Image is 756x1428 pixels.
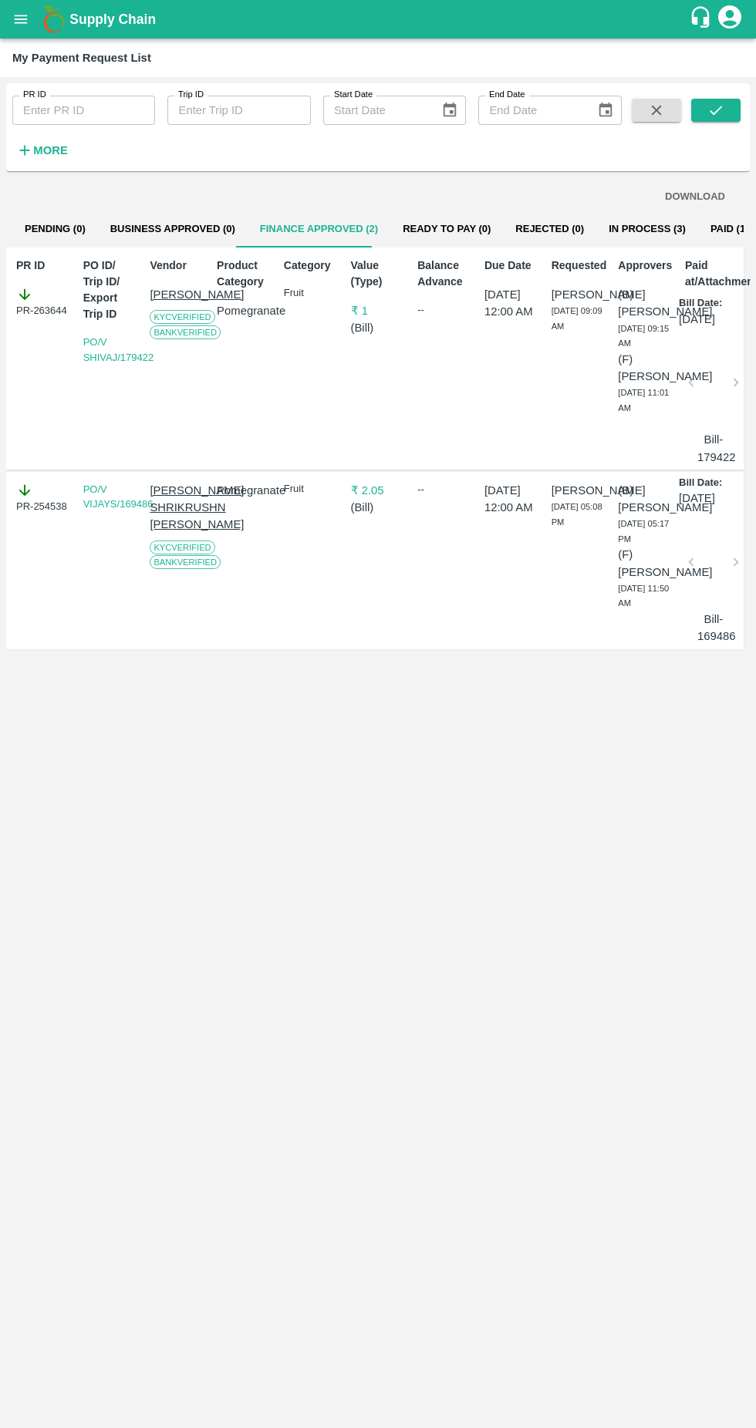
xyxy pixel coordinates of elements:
p: Product Category [217,258,272,290]
p: ₹ 2.05 [351,482,406,499]
p: (F) [PERSON_NAME] [618,351,673,386]
p: ( Bill ) [351,319,406,336]
p: [PERSON_NAME] [150,286,204,303]
p: Approvers [618,258,673,274]
input: Start Date [323,96,429,125]
span: [DATE] 09:09 AM [552,306,602,331]
label: Start Date [334,89,373,101]
p: (F) [PERSON_NAME] [618,546,673,581]
button: Choose date [591,96,620,125]
p: [DATE] [679,490,715,507]
span: Bank Verified [150,325,221,339]
p: Pomegranate [217,302,272,319]
p: Bill Date: [679,476,722,490]
p: Pomegranate [217,482,272,499]
span: KYC Verified [150,310,214,324]
button: In Process (3) [596,210,698,248]
p: Paid at/Attachments [685,258,740,290]
p: ( Bill ) [351,499,406,516]
img: logo [39,4,69,35]
input: Enter PR ID [12,96,155,125]
span: [DATE] 05:17 PM [618,519,669,544]
p: Bill-169486 [697,611,730,645]
a: PO/V VIJAYS/169486 [83,483,154,510]
b: Supply Chain [69,12,156,27]
button: More [12,137,72,163]
div: account of current user [716,3,744,35]
p: [PERSON_NAME] [552,286,606,303]
p: Due Date [484,258,539,274]
span: [DATE] 11:50 AM [618,584,669,608]
div: -- [417,302,472,318]
p: (B) [PERSON_NAME] [618,286,673,321]
button: Finance Approved (2) [248,210,390,248]
button: Pending (0) [12,210,98,248]
p: [PERSON_NAME] SHRIKRUSHN [PERSON_NAME] [150,482,204,534]
p: Fruit [284,482,339,497]
p: (B) [PERSON_NAME] [618,482,673,517]
button: Choose date [435,96,464,125]
span: KYC Verified [150,541,214,554]
button: Business Approved (0) [98,210,248,248]
div: My Payment Request List [12,48,151,68]
p: PO ID/ Trip ID/ Export Trip ID [83,258,138,322]
p: Balance Advance [417,258,472,290]
div: -- [417,482,472,497]
button: open drawer [3,2,39,37]
p: Bill Date: [679,296,722,311]
p: ₹ 1 [351,302,406,319]
p: [DATE] 12:00 AM [484,286,539,321]
label: PR ID [23,89,46,101]
button: Rejected (0) [503,210,596,248]
p: [DATE] 12:00 AM [484,482,539,517]
span: [DATE] 05:08 PM [552,502,602,527]
input: Enter Trip ID [167,96,310,125]
p: Bill-179422 [697,431,730,466]
p: Requested [552,258,606,274]
p: [DATE] [679,311,715,328]
label: End Date [489,89,525,101]
span: Bank Verified [150,555,221,569]
a: Supply Chain [69,8,689,30]
button: DOWNLOAD [659,184,731,210]
button: Ready To Pay (0) [390,210,503,248]
span: [DATE] 09:15 AM [618,324,669,349]
label: Trip ID [178,89,204,101]
strong: More [33,144,68,157]
input: End Date [478,96,584,125]
p: Category [284,258,339,274]
span: [DATE] 11:01 AM [618,388,669,413]
div: customer-support [689,5,716,33]
div: PR-254538 [16,482,71,514]
p: Fruit [284,286,339,301]
p: Vendor [150,258,204,274]
p: [PERSON_NAME] [552,482,606,499]
p: PR ID [16,258,71,274]
p: Value (Type) [351,258,406,290]
div: PR-263644 [16,286,71,318]
a: PO/V SHIVAJ/179422 [83,336,154,363]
